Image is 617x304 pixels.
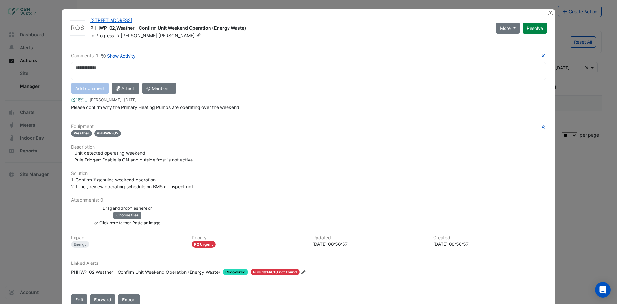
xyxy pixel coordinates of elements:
[251,269,300,275] span: Rule 1014610 not found
[192,235,305,241] h6: Priority
[192,241,216,248] div: P2 Urgent
[90,97,137,103] small: [PERSON_NAME] -
[523,23,547,34] button: Resolve
[496,23,520,34] button: More
[547,9,554,16] button: Close
[500,25,511,32] span: More
[71,124,546,129] h6: Equipment
[124,97,137,102] span: 2025-09-16 08:56:57
[113,212,141,219] button: Choose files
[433,235,546,241] h6: Created
[71,144,546,150] h6: Description
[71,97,87,104] img: CSR Sustain
[433,241,546,247] div: [DATE] 08:56:57
[71,269,220,275] div: PHHWP-02,Weather - Confirm Unit Weekend Operation (Energy Waste)
[71,130,92,137] span: Weather
[223,269,248,275] span: Recovered
[312,241,425,247] div: [DATE] 08:56:57
[90,17,132,23] a: [STREET_ADDRESS]
[121,33,157,38] span: [PERSON_NAME]
[112,83,139,94] button: Attach
[90,25,488,32] div: PHHWP-02,Weather - Confirm Unit Weekend Operation (Energy Waste)
[312,235,425,241] h6: Updated
[158,32,202,39] span: [PERSON_NAME]
[71,171,546,176] h6: Solution
[115,33,120,38] span: ->
[71,52,136,60] div: Comments: 1
[142,83,176,94] button: @ Mention
[71,241,89,248] div: Energy
[101,52,136,60] button: Show Activity
[71,261,546,266] h6: Linked Alerts
[70,25,85,32] img: Real Control Solutions
[94,220,160,225] small: or Click here to then Paste an image
[301,270,306,275] fa-icon: Edit Linked Alerts
[71,198,546,203] h6: Attachments: 0
[71,235,184,241] h6: Impact
[94,130,121,137] span: PHHWP-02
[90,33,114,38] span: In Progress
[71,177,194,189] span: 1. Confirm if genuine weekend operation 2. If not, review operating schedule on BMS or inspect unit
[71,150,193,162] span: - Unit detected operating weekend - Rule Trigger: Enable is ON and outside frost is not active
[71,105,241,110] span: Please confirm why the Primary Heating Pumps are operating over the weekend.
[595,282,611,298] div: Open Intercom Messenger
[103,206,152,211] small: Drag and drop files here or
